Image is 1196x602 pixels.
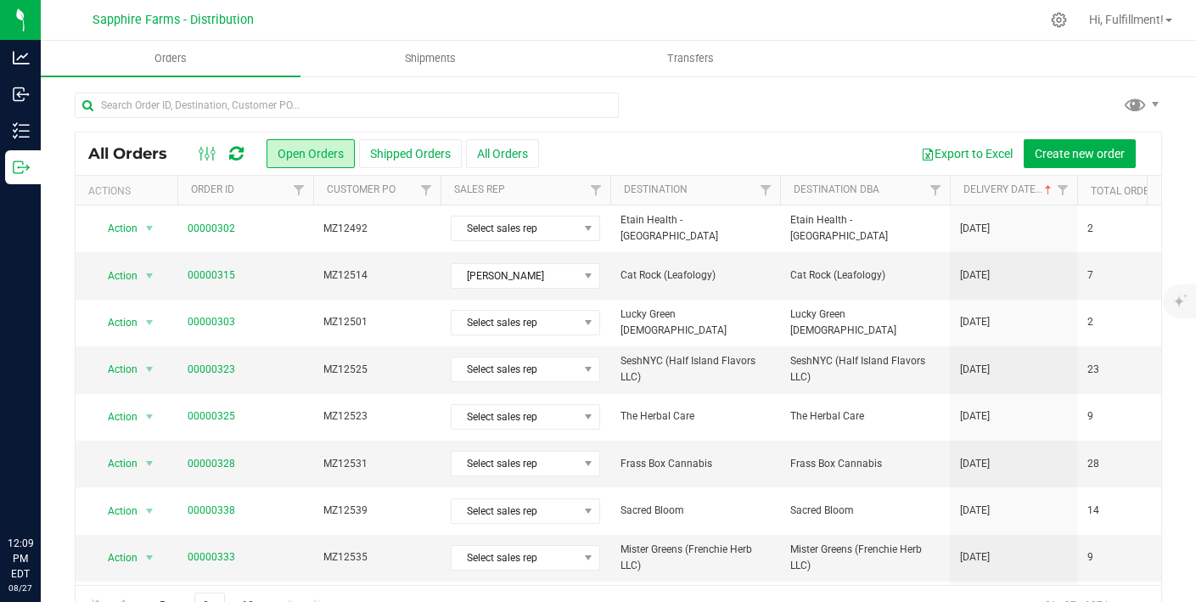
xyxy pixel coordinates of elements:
[960,503,990,519] span: [DATE]
[188,221,235,237] a: 00000302
[1087,362,1099,378] span: 23
[188,408,235,425] a: 00000325
[8,536,33,582] p: 12:09 PM EDT
[17,466,68,517] iframe: Resource center
[452,264,578,288] span: [PERSON_NAME]
[93,452,138,475] span: Action
[139,357,160,381] span: select
[323,456,430,472] span: MZ12531
[88,144,184,163] span: All Orders
[1091,185,1182,197] a: Total Orderlines
[323,221,430,237] span: MZ12492
[93,546,138,570] span: Action
[790,212,940,245] span: Etain Health - [GEOGRAPHIC_DATA]
[960,267,990,284] span: [DATE]
[13,49,30,66] inline-svg: Analytics
[620,456,770,472] span: Frass Box Cannabis
[1024,139,1136,168] button: Create new order
[1087,221,1093,237] span: 2
[452,405,578,429] span: Select sales rep
[139,311,160,335] span: select
[963,183,1055,195] a: Delivery Date
[323,267,430,284] span: MZ12514
[620,408,770,425] span: The Herbal Care
[323,314,430,330] span: MZ12501
[452,357,578,381] span: Select sales rep
[93,264,138,288] span: Action
[620,307,770,339] span: Lucky Green [DEMOGRAPHIC_DATA]
[13,122,30,139] inline-svg: Inventory
[93,405,138,429] span: Action
[188,456,235,472] a: 00000328
[1087,549,1093,565] span: 9
[452,499,578,523] span: Select sales rep
[960,362,990,378] span: [DATE]
[75,93,619,118] input: Search Order ID, Destination, Customer PO...
[620,503,770,519] span: Sacred Bloom
[1087,314,1093,330] span: 2
[188,503,235,519] a: 00000338
[620,353,770,385] span: SeshNYC (Half Island Flavors LLC)
[139,264,160,288] span: select
[267,139,355,168] button: Open Orders
[323,503,430,519] span: MZ12539
[139,546,160,570] span: select
[620,542,770,574] span: Mister Greens (Frenchie Herb LLC)
[139,499,160,523] span: select
[960,408,990,425] span: [DATE]
[452,546,578,570] span: Select sales rep
[1089,13,1164,26] span: Hi, Fulfillment!
[1048,12,1070,28] div: Manage settings
[93,311,138,335] span: Action
[620,267,770,284] span: Cat Rock (Leafology)
[466,139,539,168] button: All Orders
[790,542,940,574] span: Mister Greens (Frenchie Herb LLC)
[359,139,462,168] button: Shipped Orders
[188,362,235,378] a: 00000323
[8,582,33,594] p: 08/27
[790,456,940,472] span: Frass Box Cannabis
[922,176,950,205] a: Filter
[790,353,940,385] span: SeshNYC (Half Island Flavors LLC)
[139,405,160,429] span: select
[790,307,940,339] span: Lucky Green [DEMOGRAPHIC_DATA]
[794,183,879,195] a: Destination DBA
[139,452,160,475] span: select
[413,176,441,205] a: Filter
[323,408,430,425] span: MZ12523
[300,41,560,76] a: Shipments
[1035,147,1125,160] span: Create new order
[644,51,737,66] span: Transfers
[960,314,990,330] span: [DATE]
[188,267,235,284] a: 00000315
[93,217,138,240] span: Action
[188,314,235,330] a: 00000303
[13,159,30,176] inline-svg: Outbound
[93,13,254,27] span: Sapphire Farms - Distribution
[452,452,578,475] span: Select sales rep
[41,41,300,76] a: Orders
[139,217,160,240] span: select
[323,362,430,378] span: MZ12525
[285,176,313,205] a: Filter
[790,408,940,425] span: The Herbal Care
[752,176,780,205] a: Filter
[93,499,138,523] span: Action
[382,51,479,66] span: Shipments
[960,221,990,237] span: [DATE]
[910,139,1024,168] button: Export to Excel
[327,183,396,195] a: Customer PO
[88,185,171,197] div: Actions
[1087,267,1093,284] span: 7
[624,183,688,195] a: Destination
[960,549,990,565] span: [DATE]
[1049,176,1077,205] a: Filter
[323,549,430,565] span: MZ12535
[790,503,940,519] span: Sacred Bloom
[620,212,770,245] span: Etain Health - [GEOGRAPHIC_DATA]
[1087,503,1099,519] span: 14
[1087,408,1093,425] span: 9
[960,456,990,472] span: [DATE]
[93,357,138,381] span: Action
[1087,456,1099,472] span: 28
